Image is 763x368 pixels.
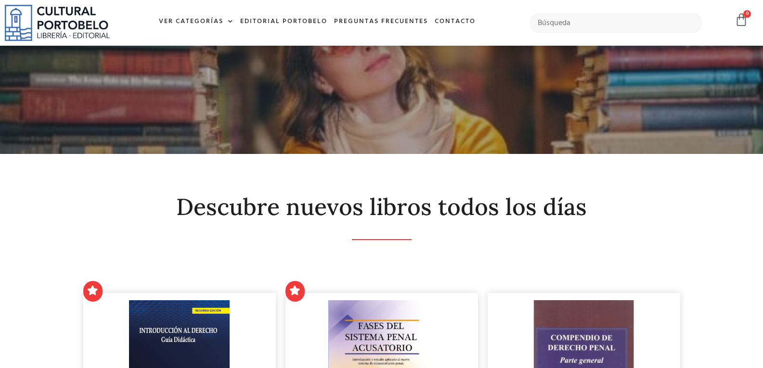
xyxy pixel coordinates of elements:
[155,12,237,32] a: Ver Categorías
[83,194,680,220] h2: Descubre nuevos libros todos los días
[735,13,748,27] a: 0
[237,12,331,32] a: Editorial Portobelo
[431,12,479,32] a: Contacto
[743,10,751,18] span: 0
[530,13,702,33] input: Búsqueda
[331,12,431,32] a: Preguntas frecuentes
